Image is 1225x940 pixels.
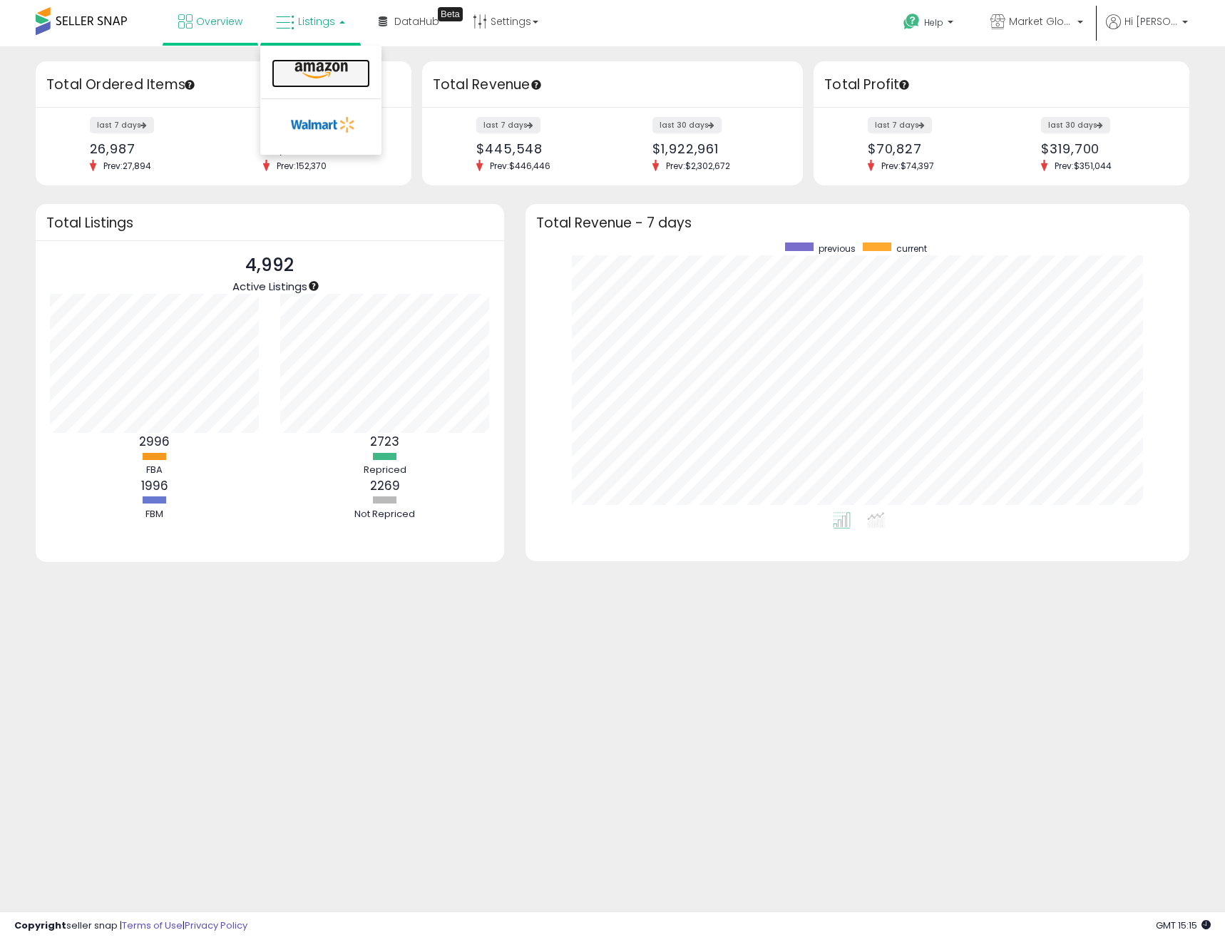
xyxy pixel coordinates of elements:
div: 119,813 [263,141,386,156]
span: Listings [298,14,335,29]
b: 1996 [141,477,168,494]
span: current [896,242,927,255]
span: Prev: $74,397 [874,160,941,172]
span: Active Listings [232,279,307,294]
span: DataHub [394,14,439,29]
label: last 7 days [868,117,932,133]
span: Help [924,16,943,29]
div: $1,922,961 [652,141,778,156]
h3: Total Revenue - 7 days [536,218,1179,228]
div: Tooltip anchor [183,78,196,91]
span: Prev: $2,302,672 [659,160,737,172]
div: Not Repriced [342,508,428,521]
b: 2269 [370,477,400,494]
i: Get Help [903,13,921,31]
span: Overview [196,14,242,29]
div: Tooltip anchor [307,280,320,292]
span: Market Global [1009,14,1073,29]
h3: Total Listings [46,218,493,228]
span: Prev: $351,044 [1047,160,1119,172]
label: last 30 days [1041,117,1110,133]
div: 26,987 [90,141,213,156]
h3: Total Ordered Items [46,75,401,95]
label: last 30 days [652,117,722,133]
div: $319,700 [1041,141,1164,156]
div: $445,548 [476,141,602,156]
b: 2996 [139,433,170,450]
div: FBM [112,508,198,521]
div: $70,827 [868,141,991,156]
div: Tooltip anchor [438,7,463,21]
span: Hi [PERSON_NAME] [1124,14,1178,29]
div: Tooltip anchor [898,78,911,91]
a: Help [892,2,968,46]
span: Prev: 152,370 [270,160,334,172]
div: Repriced [342,464,428,477]
p: 4,992 [232,252,307,279]
label: last 7 days [90,117,154,133]
label: last 7 days [476,117,540,133]
h3: Total Profit [824,75,1179,95]
div: FBA [112,464,198,477]
a: Hi [PERSON_NAME] [1106,14,1188,46]
div: Tooltip anchor [530,78,543,91]
span: Prev: $446,446 [483,160,558,172]
b: 2723 [370,433,399,450]
span: Prev: 27,894 [96,160,158,172]
span: previous [819,242,856,255]
h3: Total Revenue [433,75,792,95]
